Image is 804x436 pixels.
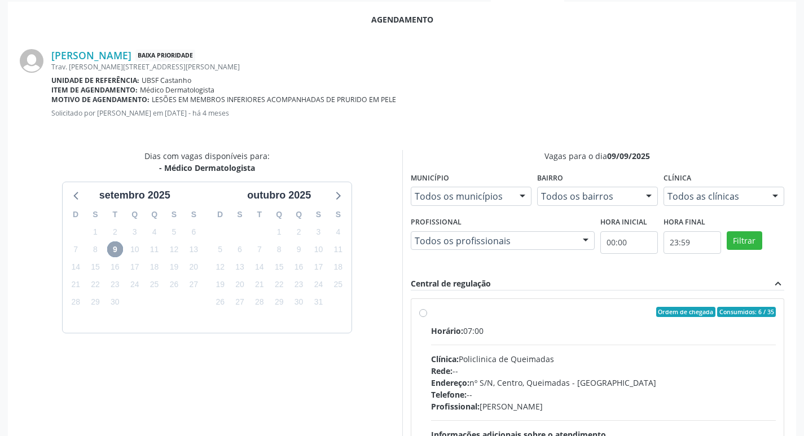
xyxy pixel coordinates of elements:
[210,206,230,223] div: D
[330,224,346,240] span: sábado, 4 de outubro de 2025
[66,206,86,223] div: D
[232,241,248,257] span: segunda-feira, 6 de outubro de 2025
[147,259,162,275] span: quinta-feira, 18 de setembro de 2025
[252,277,267,293] span: terça-feira, 21 de outubro de 2025
[105,206,125,223] div: T
[87,259,103,275] span: segunda-feira, 15 de setembro de 2025
[87,224,103,240] span: segunda-feira, 1 de setembro de 2025
[230,206,250,223] div: S
[667,191,761,202] span: Todos as clínicas
[415,235,572,246] span: Todos os profissionais
[51,76,139,85] b: Unidade de referência:
[291,294,307,310] span: quinta-feira, 30 de outubro de 2025
[86,206,106,223] div: S
[212,241,228,257] span: domingo, 5 de outubro de 2025
[51,62,784,72] div: Trav. [PERSON_NAME][STREET_ADDRESS][PERSON_NAME]
[232,259,248,275] span: segunda-feira, 13 de outubro de 2025
[310,277,326,293] span: sexta-feira, 24 de outubro de 2025
[152,95,396,104] span: LESÕES EM MEMBROS INFERIORES ACOMPANHADAS DE PRURIDO EM PELE
[144,206,164,223] div: Q
[68,259,84,275] span: domingo, 14 de setembro de 2025
[411,170,449,187] label: Município
[127,224,143,240] span: quarta-feira, 3 de setembro de 2025
[664,214,705,231] label: Hora final
[431,377,776,389] div: nº S/N, Centro, Queimadas - [GEOGRAPHIC_DATA]
[212,259,228,275] span: domingo, 12 de outubro de 2025
[87,294,103,310] span: segunda-feira, 29 de setembro de 2025
[310,241,326,257] span: sexta-feira, 10 de outubro de 2025
[537,170,563,187] label: Bairro
[541,191,635,202] span: Todos os bairros
[727,231,762,250] button: Filtrar
[107,259,123,275] span: terça-feira, 16 de setembro de 2025
[664,170,691,187] label: Clínica
[166,224,182,240] span: sexta-feira, 5 de setembro de 2025
[232,277,248,293] span: segunda-feira, 20 de outubro de 2025
[95,188,175,203] div: setembro 2025
[664,231,721,254] input: Selecione o horário
[289,206,309,223] div: Q
[166,259,182,275] span: sexta-feira, 19 de setembro de 2025
[411,278,491,290] div: Central de regulação
[431,401,480,412] span: Profissional:
[271,241,287,257] span: quarta-feira, 8 de outubro de 2025
[431,365,452,376] span: Rede:
[212,277,228,293] span: domingo, 19 de outubro de 2025
[310,259,326,275] span: sexta-feira, 17 de outubro de 2025
[127,259,143,275] span: quarta-feira, 17 de setembro de 2025
[107,294,123,310] span: terça-feira, 30 de setembro de 2025
[51,108,784,118] p: Solicitado por [PERSON_NAME] em [DATE] - há 4 meses
[184,206,204,223] div: S
[291,259,307,275] span: quinta-feira, 16 de outubro de 2025
[330,241,346,257] span: sábado, 11 de outubro de 2025
[600,231,658,254] input: Selecione o horário
[328,206,348,223] div: S
[20,49,43,73] img: img
[142,76,191,85] span: UBSF Castanho
[431,389,467,400] span: Telefone:
[127,277,143,293] span: quarta-feira, 24 de setembro de 2025
[291,277,307,293] span: quinta-feira, 23 de outubro de 2025
[269,206,289,223] div: Q
[330,277,346,293] span: sábado, 25 de outubro de 2025
[68,277,84,293] span: domingo, 21 de setembro de 2025
[252,241,267,257] span: terça-feira, 7 de outubro de 2025
[717,307,776,317] span: Consumidos: 6 / 35
[310,224,326,240] span: sexta-feira, 3 de outubro de 2025
[249,206,269,223] div: T
[607,151,650,161] span: 09/09/2025
[51,95,150,104] b: Motivo de agendamento:
[431,354,459,364] span: Clínica:
[271,277,287,293] span: quarta-feira, 22 de outubro de 2025
[431,389,776,400] div: --
[291,224,307,240] span: quinta-feira, 2 de outubro de 2025
[107,241,123,257] span: terça-feira, 9 de setembro de 2025
[232,294,248,310] span: segunda-feira, 27 de outubro de 2025
[125,206,144,223] div: Q
[243,188,315,203] div: outubro 2025
[20,14,784,25] div: Agendamento
[68,241,84,257] span: domingo, 7 de setembro de 2025
[51,85,138,95] b: Item de agendamento:
[271,259,287,275] span: quarta-feira, 15 de outubro de 2025
[252,294,267,310] span: terça-feira, 28 de outubro de 2025
[127,241,143,257] span: quarta-feira, 10 de setembro de 2025
[252,259,267,275] span: terça-feira, 14 de outubro de 2025
[186,241,201,257] span: sábado, 13 de setembro de 2025
[212,294,228,310] span: domingo, 26 de outubro de 2025
[291,241,307,257] span: quinta-feira, 9 de outubro de 2025
[87,277,103,293] span: segunda-feira, 22 de setembro de 2025
[431,325,463,336] span: Horário:
[415,191,508,202] span: Todos os municípios
[431,365,776,377] div: --
[411,150,785,162] div: Vagas para o dia
[107,277,123,293] span: terça-feira, 23 de setembro de 2025
[772,278,784,290] i: expand_less
[431,377,469,388] span: Endereço:
[140,85,214,95] span: Médico Dermatologista
[431,353,776,365] div: Policlinica de Queimadas
[186,224,201,240] span: sábado, 6 de setembro de 2025
[309,206,328,223] div: S
[107,224,123,240] span: terça-feira, 2 de setembro de 2025
[135,50,195,61] span: Baixa Prioridade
